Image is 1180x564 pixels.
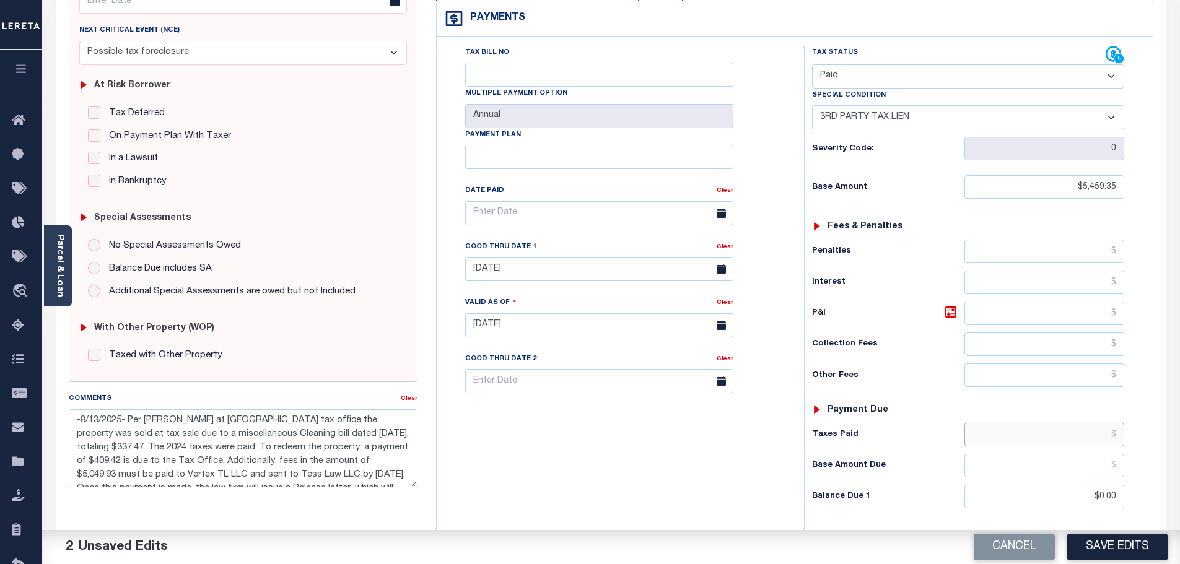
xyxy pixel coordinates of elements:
input: $ [964,302,1125,325]
a: Parcel & Loan [55,235,64,297]
input: Enter Date [465,369,733,393]
h6: Base Amount Due [812,461,964,471]
label: Tax Status [812,48,858,58]
label: Taxed with Other Property [103,349,222,363]
label: Good Thru Date 2 [465,354,536,365]
label: Tax Bill No [465,48,509,58]
input: $ [964,271,1125,294]
i: travel_explore [12,284,32,300]
label: In Bankruptcy [103,175,167,189]
h6: Taxes Paid [812,430,964,440]
a: Clear [717,244,733,250]
h6: Interest [812,277,964,287]
input: Enter Date [465,257,733,281]
h6: Special Assessments [94,213,191,223]
h6: Severity Code: [812,144,964,154]
label: Special Condition [812,90,886,101]
a: Clear [717,300,733,306]
input: Enter Date [465,201,733,225]
label: Valid as Of [465,297,516,308]
input: $ [964,332,1125,356]
label: Multiple Payment Option [465,89,567,99]
span: Unsaved Edits [78,540,168,553]
label: Date Paid [465,186,504,196]
a: Clear [401,396,417,402]
h6: Base Amount [812,183,964,193]
input: $ [964,485,1125,508]
label: In a Lawsuit [103,152,158,166]
h6: Balance Due 1 [812,492,964,501]
label: Tax Deferred [103,106,165,121]
a: Clear [717,188,733,194]
h4: Payments [464,12,525,24]
a: Clear [717,356,733,362]
h6: Penalties [812,246,964,256]
label: On Payment Plan With Taxer [103,129,231,144]
input: $ [964,363,1125,387]
input: $ [964,454,1125,477]
h6: P&I [812,305,964,322]
h6: with Other Property (WOP) [94,323,214,334]
label: Additional Special Assessments are owed but not Included [103,285,356,299]
input: $ [964,175,1125,199]
input: Enter Date [465,313,733,337]
button: Save Edits [1067,534,1168,560]
h6: Other Fees [812,371,964,381]
label: Balance Due includes SA [103,262,212,276]
label: Next Critical Event (NCE) [79,25,180,36]
button: Cancel [974,534,1055,560]
label: No Special Assessments Owed [103,239,241,253]
h6: Payment due [828,405,888,415]
h6: Collection Fees [812,339,964,349]
input: $ [964,240,1125,263]
h6: At Risk Borrower [94,80,170,91]
input: $ [964,423,1125,446]
label: Comments [69,394,111,404]
label: Good Thru Date 1 [465,242,536,253]
h6: Fees & Penalties [828,222,902,232]
span: 2 [66,540,73,553]
label: Payment Plan [465,130,521,141]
